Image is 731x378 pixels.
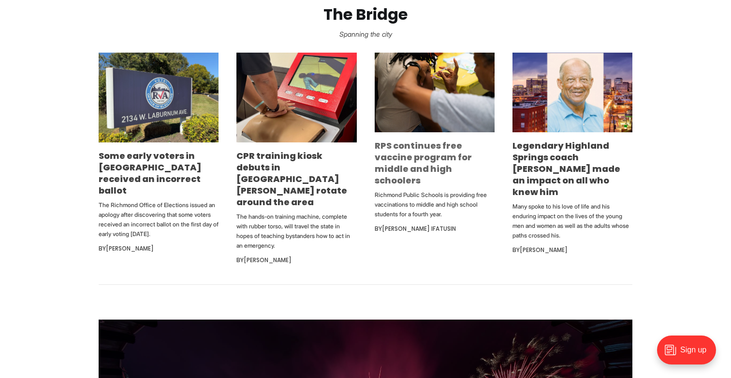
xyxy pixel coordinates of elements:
div: By [236,254,356,266]
p: Many spoke to his love of life and his enduring impact on the lives of the young men and women as... [512,202,632,240]
a: [PERSON_NAME] [244,256,292,264]
img: RPS continues free vaccine program for middle and high schoolers [375,53,495,133]
div: By [375,223,495,235]
div: By [99,243,219,254]
h2: The Bridge [15,6,716,24]
a: [PERSON_NAME] [106,244,154,252]
img: CPR training kiosk debuts in Church Hill, will rotate around the area [236,53,356,142]
a: Legendary Highland Springs coach [PERSON_NAME] made an impact on all who knew him [512,140,620,198]
a: CPR training kiosk debuts in [GEOGRAPHIC_DATA][PERSON_NAME] rotate around the area [236,150,347,208]
p: Spanning the city [15,28,716,41]
a: [PERSON_NAME] [520,246,568,254]
a: Some early voters in [GEOGRAPHIC_DATA] received an incorrect ballot [99,150,202,196]
a: [PERSON_NAME] Ifatusin [382,224,456,233]
p: The hands-on training machine, complete with rubber torso, will travel the state in hopes of teac... [236,212,356,251]
img: Some early voters in Richmond received an incorrect ballot [99,53,219,142]
div: By [512,244,632,256]
p: Richmond Public Schools is providing free vaccinations to middle and high school students for a f... [375,190,495,219]
iframe: portal-trigger [649,331,731,378]
img: Legendary Highland Springs coach George Lancaster made an impact on all who knew him [512,53,632,132]
a: RPS continues free vaccine program for middle and high schoolers [375,140,472,186]
p: The Richmond Office of Elections issued an apology after discovering that some voters received an... [99,200,219,239]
